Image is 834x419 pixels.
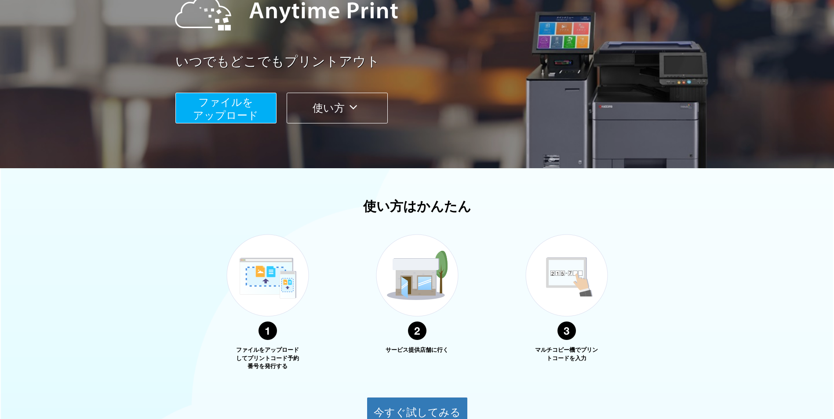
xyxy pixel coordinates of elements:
[384,346,450,354] p: サービス提供店舗に行く
[235,346,301,371] p: ファイルをアップロードしてプリントコード予約番号を発行する
[193,96,259,121] span: ファイルを ​​アップロード
[287,93,388,123] button: 使い方
[175,93,277,123] button: ファイルを​​アップロード
[534,346,600,362] p: マルチコピー機でプリントコードを入力
[175,52,681,71] a: いつでもどこでもプリントアウト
